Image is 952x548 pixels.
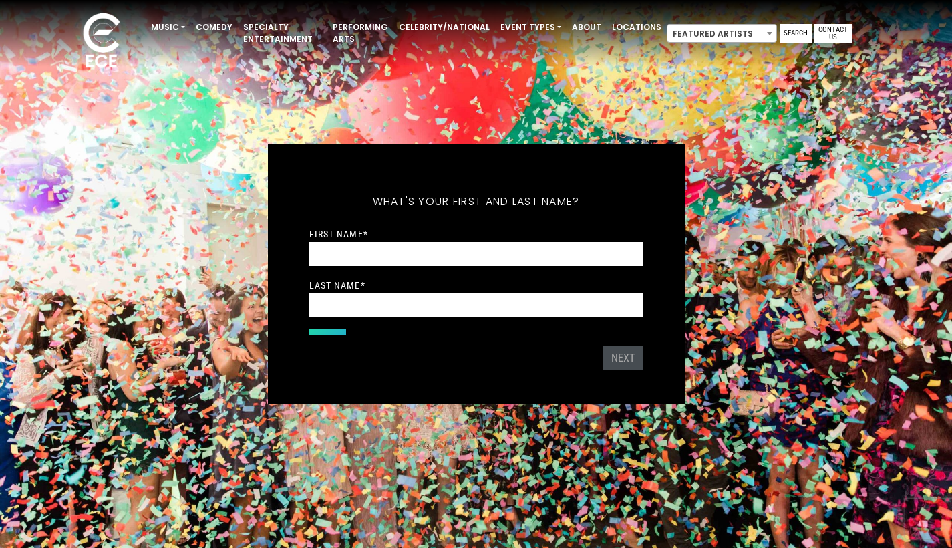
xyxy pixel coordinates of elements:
[607,16,667,39] a: Locations
[68,9,135,74] img: ece_new_logo_whitev2-1.png
[495,16,567,39] a: Event Types
[190,16,238,39] a: Comedy
[309,279,365,291] label: Last Name
[146,16,190,39] a: Music
[327,16,393,51] a: Performing Arts
[309,178,643,226] h5: What's your first and last name?
[309,228,368,240] label: First Name
[667,25,776,43] span: Featured Artists
[393,16,495,39] a: Celebrity/National
[814,24,852,43] a: Contact Us
[780,24,812,43] a: Search
[238,16,327,51] a: Specialty Entertainment
[667,24,777,43] span: Featured Artists
[567,16,607,39] a: About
